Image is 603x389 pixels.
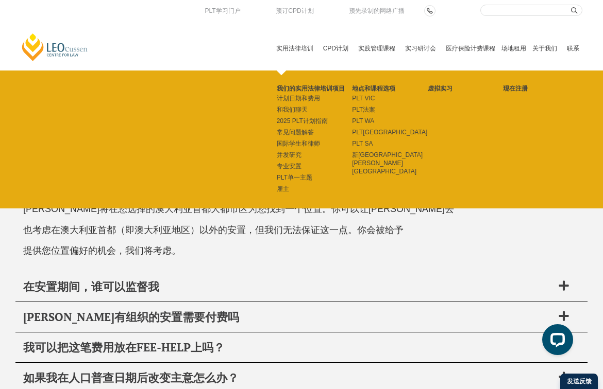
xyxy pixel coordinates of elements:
[277,151,353,159] a: 并发研究
[352,117,428,125] a: PLT WA
[320,26,355,70] a: CPD计划
[277,185,353,193] a: 雇主
[402,26,443,70] a: 实习研讨会
[355,26,402,70] a: 实践管理课程
[346,5,407,16] a: 预先录制的网络广播
[428,84,504,93] a: 虚拟实习
[352,128,428,136] a: PLT[GEOGRAPHIC_DATA]
[23,204,454,214] span: [PERSON_NAME]将在您选择的澳大利亚首都大都市区为您找到一个位置。你可以让[PERSON_NAME]去
[352,94,428,102] a: PLT VIC
[21,32,89,62] a: [PERSON_NAME]法律中心
[352,84,428,93] a: 地点和课程选项
[352,151,428,175] a: 新[GEOGRAPHIC_DATA][PERSON_NAME][GEOGRAPHIC_DATA]
[352,139,428,148] a: PLT SA
[277,84,353,93] a: 我们的实用法律培训项目
[23,370,553,385] span: 如果我在人口普查日期后改变主意怎么办？
[534,320,577,363] iframe: LiveChat聊天小部件
[273,26,320,70] a: 实用法律培训
[352,105,428,114] a: PLT法案
[202,5,243,16] a: PLT学习门户
[23,245,181,256] span: 提供您位置偏好的机会，我们将考虑。
[23,225,404,235] span: 也考虑在澳大利亚首都（即澳大利亚地区）以外的安置，但我们无法保证这一点。你会被给予
[277,105,353,114] a: 和我们聊天
[23,340,553,355] span: 我可以把这笔费用放在FEE-HELP上吗？
[277,162,353,170] a: 专业安置
[23,279,553,294] span: 在安置期间，谁可以监督我
[277,128,353,136] a: 常见问题解答
[503,84,579,93] a: 现在注册
[277,94,353,102] a: 计划日期和费用
[277,139,353,148] a: 国际学生和律师
[273,5,316,16] a: 预订CPD计划
[564,26,582,70] a: 联系
[23,310,553,324] span: [PERSON_NAME]有组织的安置需要付费吗
[529,26,564,70] a: 关于我们
[277,173,353,182] a: PLT单一主题
[443,26,498,70] a: 医疗保险计费课程
[277,117,353,125] a: 2025 PLT计划指南
[498,26,529,70] a: 场地租用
